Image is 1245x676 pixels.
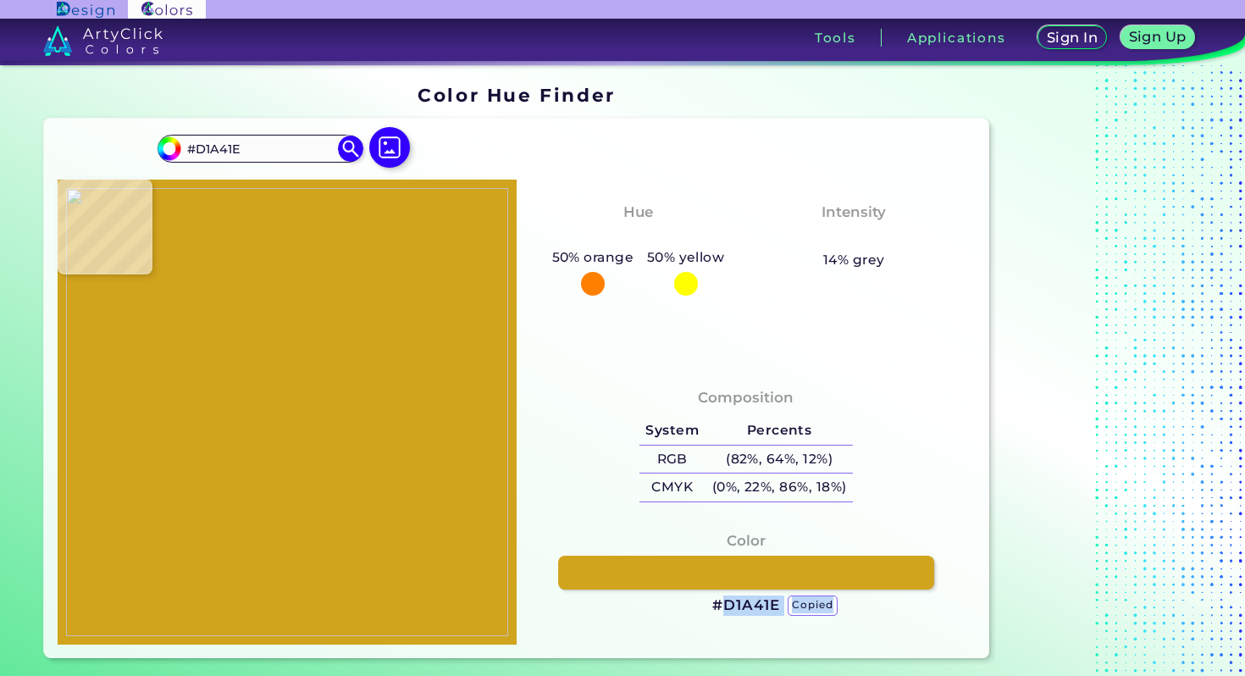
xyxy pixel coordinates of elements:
h5: Sign Up [1132,30,1184,43]
h3: #D1A41E [712,596,779,616]
h3: Applications [907,31,1006,44]
h5: Sign In [1049,31,1095,44]
h3: Orange-Yellow [573,227,703,247]
img: icon search [338,136,363,161]
h5: 14% grey [823,249,885,271]
h4: Composition [698,385,794,410]
a: Sign In [1041,27,1104,48]
h5: RGB [639,446,705,474]
h5: Percents [705,417,853,445]
h5: (82%, 64%, 12%) [705,446,853,474]
img: ArtyClick Design logo [57,2,113,18]
h4: Hue [623,200,653,224]
h3: Tools [815,31,856,44]
h5: 50% yellow [640,247,731,269]
h4: Color [727,529,766,553]
img: icon picture [369,127,410,168]
h5: (0%, 22%, 86%, 18%) [705,474,853,501]
p: copied [788,596,837,616]
h5: 50% orange [545,247,640,269]
h4: Intensity [822,200,886,224]
h5: CMYK [639,474,705,501]
a: Sign Up [1124,27,1191,48]
h3: Moderate [810,227,899,247]
img: logo_artyclick_colors_white.svg [43,25,163,56]
h1: Color Hue Finder [418,82,615,108]
h5: System [639,417,705,445]
img: 9ddf9e89-118a-4315-b726-46c13e4e3ba4 [66,188,508,637]
input: type color.. [181,137,339,160]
